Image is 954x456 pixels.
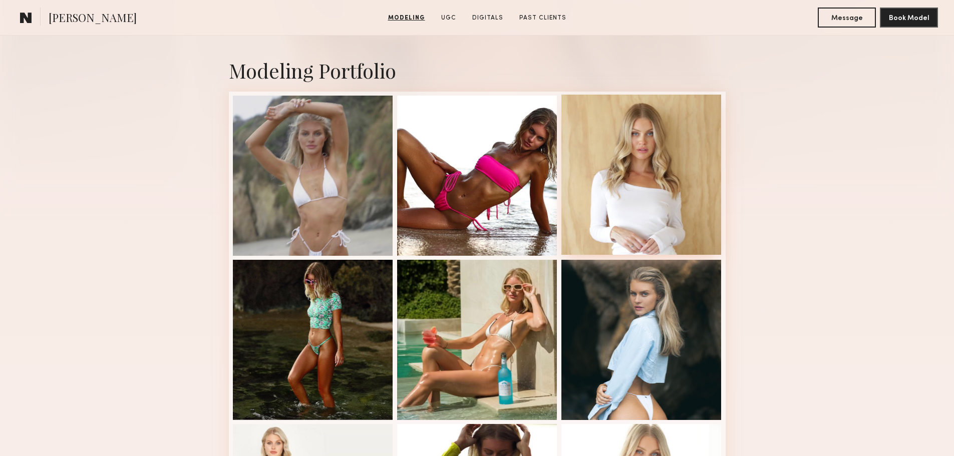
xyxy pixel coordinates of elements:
a: Past Clients [515,14,570,23]
div: Modeling Portfolio [229,57,726,84]
a: UGC [437,14,460,23]
button: Book Model [880,8,938,28]
button: Message [818,8,876,28]
a: Modeling [384,14,429,23]
a: Book Model [880,13,938,22]
span: [PERSON_NAME] [49,10,137,28]
a: Digitals [468,14,507,23]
